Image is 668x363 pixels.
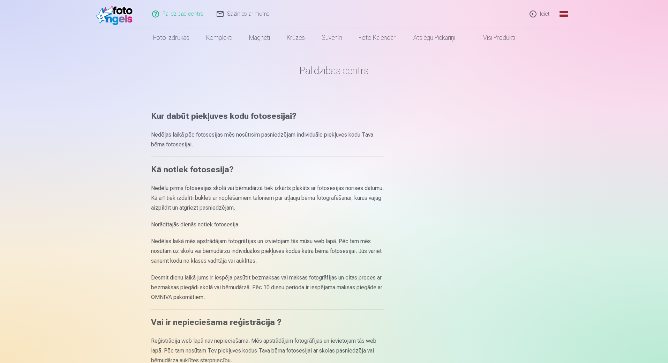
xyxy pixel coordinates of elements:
[241,28,278,48] a: Magnēti
[151,237,384,266] p: Nedēļas laikā mēs apstrādājam fotogrāfijas un izvietojam tās mūsu web lapā. Pēc tam mēs nosūtam u...
[151,220,384,230] p: Norādītajās dienās notiek fotosesija.
[145,28,198,48] a: Foto izdrukas
[151,130,384,150] p: Nedēļas laikā pēc fotosesijas mēs nosūtīsim pasniedzējam individuālo piekļuves kodu Tava bērna fo...
[464,28,524,48] a: Visi produkti
[151,273,384,302] p: Desmit dienu laikā jums ir iespēja pasūtīt bezmaksas vai maksas fotogrāfijas un citas preces ar b...
[313,28,350,48] a: Suvenīri
[151,183,384,213] p: Nedēļu pirms fotosesijas skolā vai bērnudārzā tiek izkārts plakāts ar fotosesijas norises datumu....
[278,28,313,48] a: Krūzes
[405,28,464,48] a: Atslēgu piekariņi
[198,28,241,48] a: Komplekti
[350,28,405,48] a: Foto kalendāri
[96,3,136,25] img: /fa1
[151,64,517,77] h1: Palīdzības centrs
